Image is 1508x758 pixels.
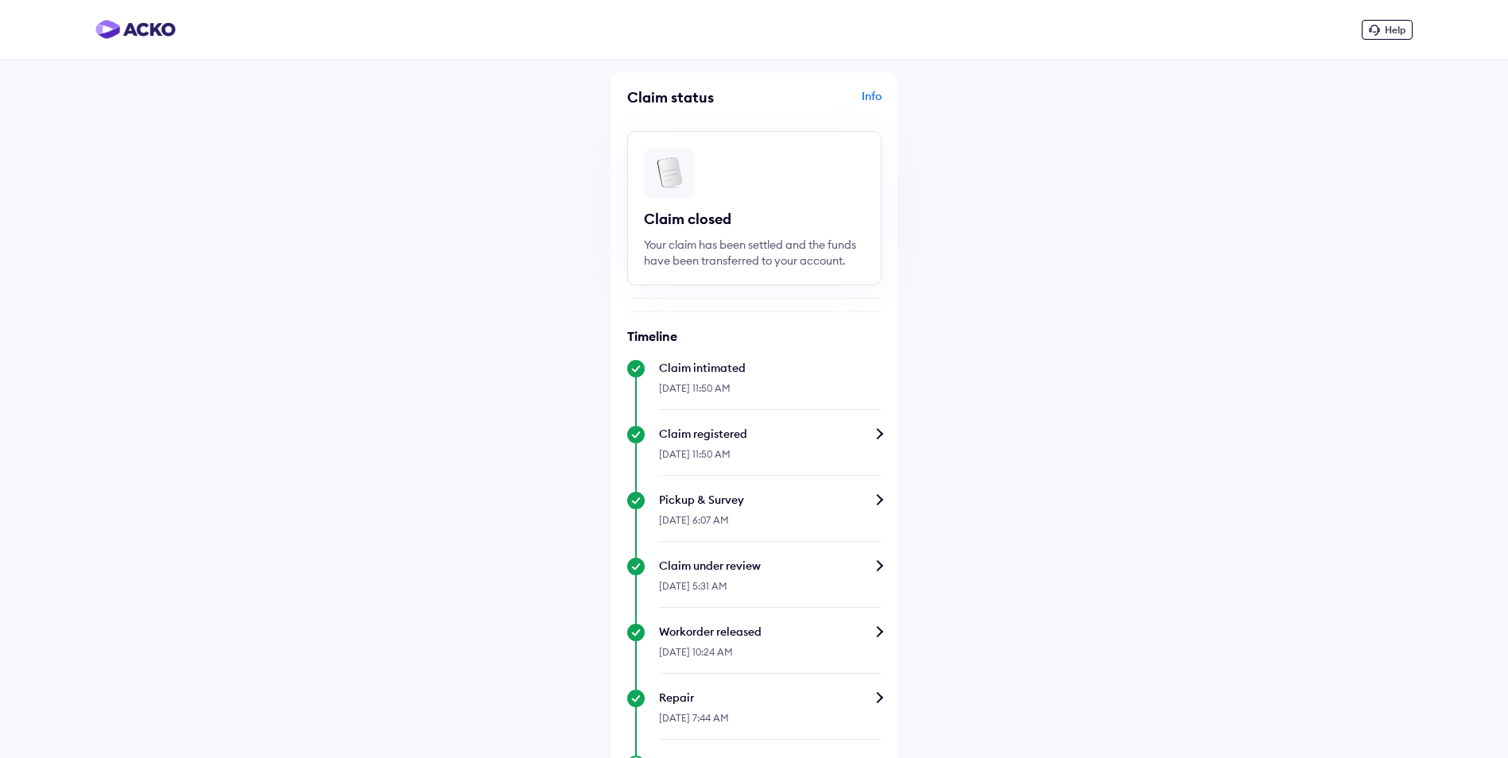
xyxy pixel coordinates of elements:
div: Your claim has been settled and the funds have been transferred to your account. [644,237,865,269]
div: Claim under review [659,558,882,574]
div: [DATE] 11:50 AM [659,442,882,476]
div: [DATE] 11:50 AM [659,376,882,410]
div: [DATE] 7:44 AM [659,706,882,740]
div: Claim intimated [659,360,882,376]
div: [DATE] 6:07 AM [659,508,882,542]
div: Claim status [627,88,750,106]
div: Workorder released [659,624,882,640]
span: Help [1385,24,1405,36]
div: Pickup & Survey [659,492,882,508]
div: Info [758,88,882,118]
img: horizontal-gradient.png [95,20,176,39]
div: [DATE] 5:31 AM [659,574,882,608]
h6: Timeline [627,328,882,344]
div: Claim closed [644,210,865,229]
div: Claim registered [659,426,882,442]
div: [DATE] 10:24 AM [659,640,882,674]
div: Repair [659,690,882,706]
